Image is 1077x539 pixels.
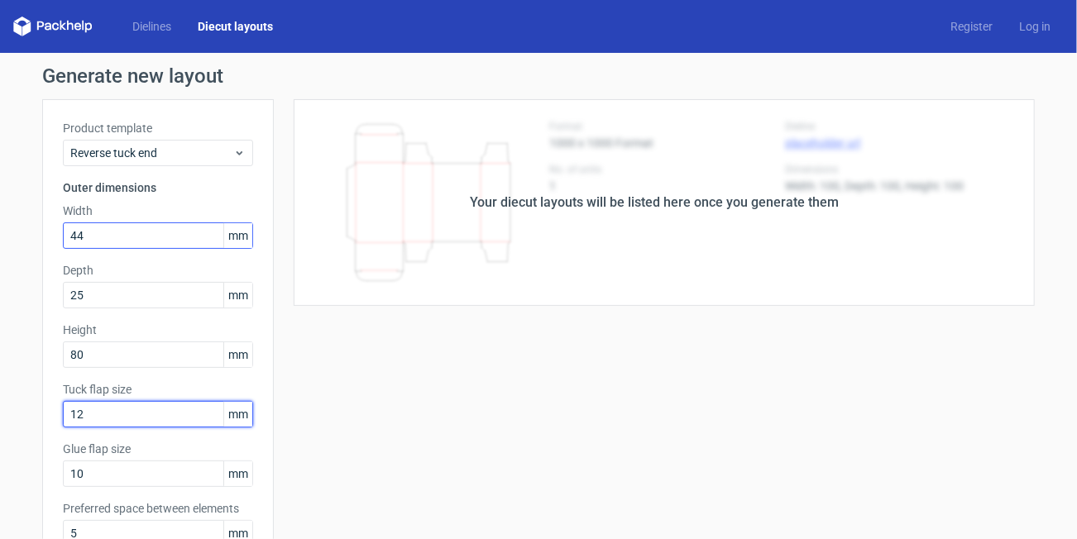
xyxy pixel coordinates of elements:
span: mm [223,461,252,486]
span: mm [223,223,252,248]
label: Depth [63,262,253,279]
span: mm [223,402,252,427]
span: mm [223,283,252,308]
div: Your diecut layouts will be listed here once you generate them [470,193,839,212]
h1: Generate new layout [42,66,1035,86]
label: Product template [63,120,253,136]
label: Glue flap size [63,441,253,457]
span: Reverse tuck end [70,145,233,161]
label: Width [63,203,253,219]
span: mm [223,342,252,367]
a: Register [937,18,1006,35]
label: Tuck flap size [63,381,253,398]
label: Preferred space between elements [63,500,253,517]
a: Diecut layouts [184,18,286,35]
h3: Outer dimensions [63,179,253,196]
label: Height [63,322,253,338]
a: Dielines [119,18,184,35]
a: Log in [1006,18,1064,35]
